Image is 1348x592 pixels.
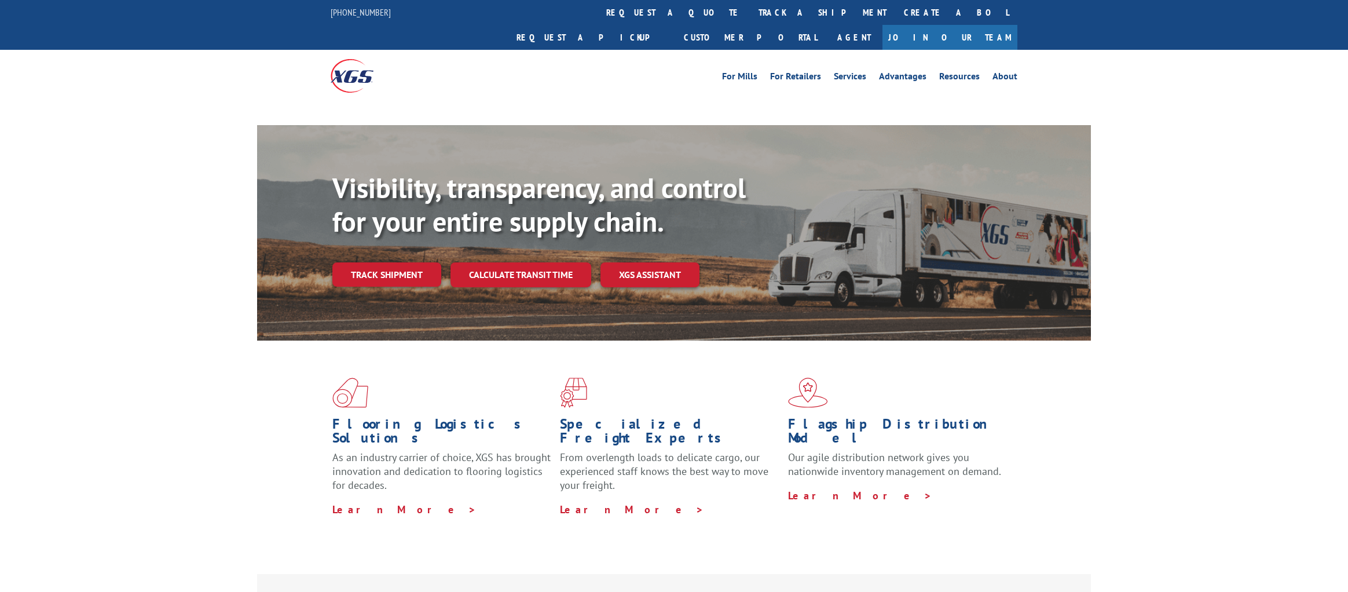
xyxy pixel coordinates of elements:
a: For Mills [722,72,757,85]
img: xgs-icon-flagship-distribution-model-red [788,378,828,408]
a: Learn More > [332,503,477,516]
a: XGS ASSISTANT [600,262,699,287]
a: Track shipment [332,262,441,287]
a: Services [834,72,866,85]
a: Calculate transit time [450,262,591,287]
h1: Flagship Distribution Model [788,417,1007,451]
a: Learn More > [788,489,932,502]
a: Request a pickup [508,25,675,50]
h1: Flooring Logistics Solutions [332,417,551,451]
b: Visibility, transparency, and control for your entire supply chain. [332,170,746,239]
a: For Retailers [770,72,821,85]
img: xgs-icon-total-supply-chain-intelligence-red [332,378,368,408]
p: From overlength loads to delicate cargo, our experienced staff knows the best way to move your fr... [560,451,779,502]
a: Learn More > [560,503,704,516]
a: Customer Portal [675,25,826,50]
span: Our agile distribution network gives you nationwide inventory management on demand. [788,451,1001,478]
a: About [992,72,1017,85]
a: Resources [939,72,980,85]
h1: Specialized Freight Experts [560,417,779,451]
a: Agent [826,25,882,50]
span: As an industry carrier of choice, XGS has brought innovation and dedication to flooring logistics... [332,451,551,492]
a: Advantages [879,72,926,85]
a: Join Our Team [882,25,1017,50]
img: xgs-icon-focused-on-flooring-red [560,378,587,408]
a: [PHONE_NUMBER] [331,6,391,18]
